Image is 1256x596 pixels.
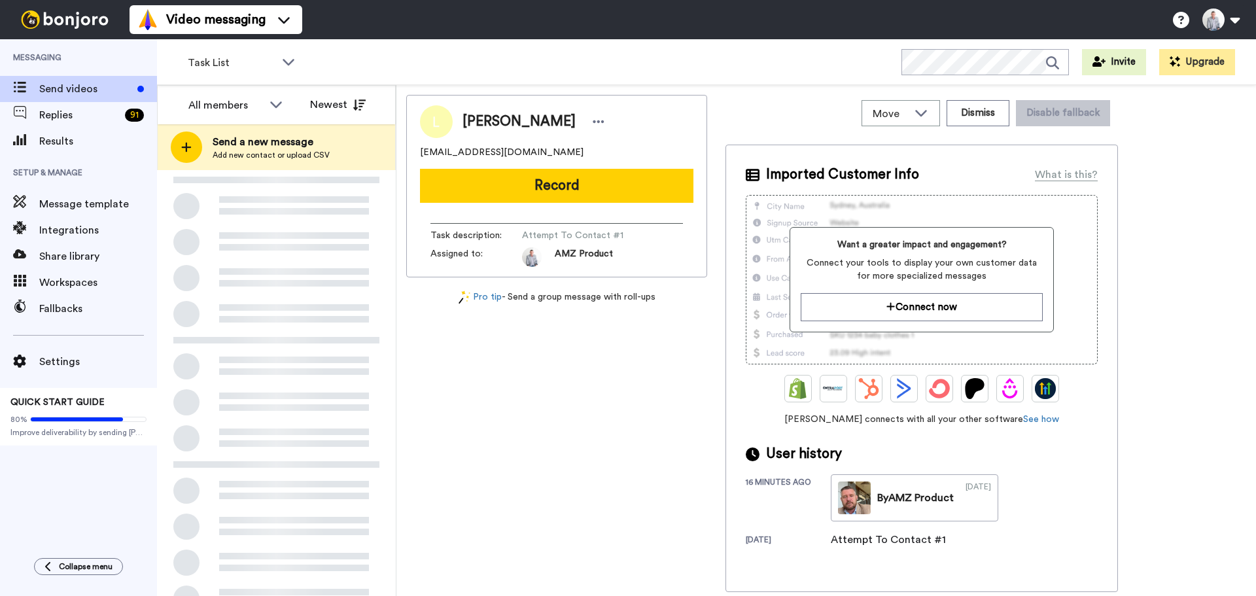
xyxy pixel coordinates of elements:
[10,427,147,438] span: Improve deliverability by sending [PERSON_NAME]’s from your own email
[746,535,831,548] div: [DATE]
[213,150,330,160] span: Add new contact or upload CSV
[1016,100,1110,126] button: Disable fallback
[522,247,542,267] img: 0c7be819-cb90-4fe4-b844-3639e4b630b0-1684457197.jpg
[838,482,871,514] img: d8f6d333-cc50-42ac-beee-a3446fe619db-thumb.jpg
[555,247,613,267] span: AMZ Product
[406,290,707,304] div: - Send a group message with roll-ups
[858,378,879,399] img: Hubspot
[137,9,158,30] img: vm-color.svg
[1023,415,1059,424] a: See how
[1159,49,1235,75] button: Upgrade
[788,378,809,399] img: Shopify
[39,196,157,212] span: Message template
[188,97,263,113] div: All members
[894,378,915,399] img: ActiveCampaign
[831,474,998,521] a: ByAMZ Product[DATE]
[966,482,991,514] div: [DATE]
[801,293,1042,321] button: Connect now
[420,105,453,138] img: Image of Luis
[1035,167,1098,183] div: What is this?
[59,561,113,572] span: Collapse menu
[459,290,470,304] img: magic-wand.svg
[125,109,144,122] div: 91
[873,106,908,122] span: Move
[801,256,1042,283] span: Connect your tools to display your own customer data for more specialized messages
[10,414,27,425] span: 80%
[166,10,266,29] span: Video messaging
[831,532,946,548] div: Attempt To Contact #1
[430,247,522,267] span: Assigned to:
[39,275,157,290] span: Workspaces
[16,10,114,29] img: bj-logo-header-white.svg
[10,398,105,407] span: QUICK START GUIDE
[766,444,842,464] span: User history
[459,290,502,304] a: Pro tip
[39,133,157,149] span: Results
[420,169,693,203] button: Record
[1035,378,1056,399] img: GoHighLevel
[213,134,330,150] span: Send a new message
[430,229,522,242] span: Task description :
[39,354,157,370] span: Settings
[746,477,831,521] div: 16 minutes ago
[947,100,1009,126] button: Dismiss
[39,107,120,123] span: Replies
[300,92,375,118] button: Newest
[188,55,275,71] span: Task List
[1082,49,1146,75] button: Invite
[877,490,954,506] div: By AMZ Product
[929,378,950,399] img: ConvertKit
[746,413,1098,426] span: [PERSON_NAME] connects with all your other software
[1000,378,1020,399] img: Drip
[34,558,123,575] button: Collapse menu
[801,238,1042,251] span: Want a greater impact and engagement?
[39,81,132,97] span: Send videos
[420,146,584,159] span: [EMAIL_ADDRESS][DOMAIN_NAME]
[522,229,646,242] span: Attempt To Contact #1
[39,222,157,238] span: Integrations
[964,378,985,399] img: Patreon
[39,249,157,264] span: Share library
[766,165,919,184] span: Imported Customer Info
[823,378,844,399] img: Ontraport
[39,301,157,317] span: Fallbacks
[462,112,576,131] span: [PERSON_NAME]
